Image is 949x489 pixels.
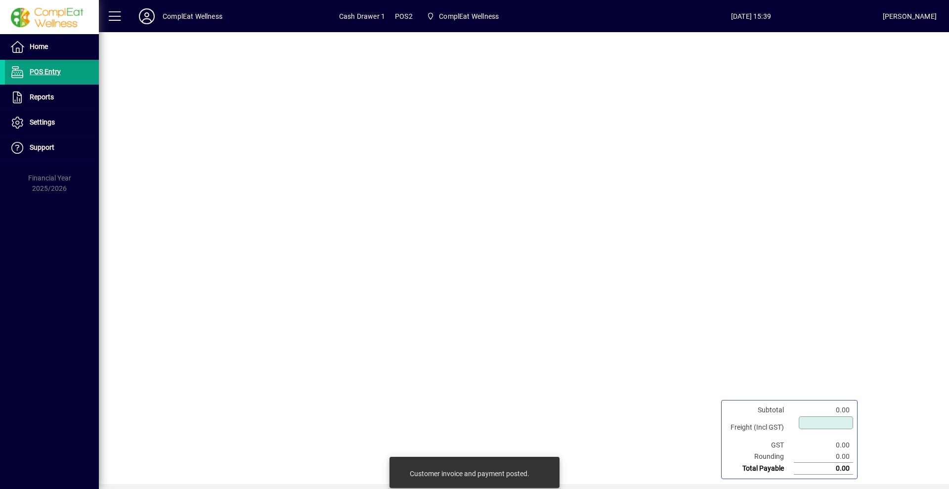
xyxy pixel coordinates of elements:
[30,43,48,50] span: Home
[410,469,529,479] div: Customer invoice and payment posted.
[726,451,794,463] td: Rounding
[726,463,794,475] td: Total Payable
[163,8,222,24] div: ComplEat Wellness
[30,93,54,101] span: Reports
[794,440,853,451] td: 0.00
[5,35,99,59] a: Home
[5,110,99,135] a: Settings
[883,8,937,24] div: [PERSON_NAME]
[423,7,503,25] span: ComplEat Wellness
[131,7,163,25] button: Profile
[619,8,883,24] span: [DATE] 15:39
[30,118,55,126] span: Settings
[395,8,413,24] span: POS2
[5,135,99,160] a: Support
[30,143,54,151] span: Support
[339,8,385,24] span: Cash Drawer 1
[794,404,853,416] td: 0.00
[5,85,99,110] a: Reports
[439,8,499,24] span: ComplEat Wellness
[794,451,853,463] td: 0.00
[726,416,794,440] td: Freight (Incl GST)
[726,440,794,451] td: GST
[794,463,853,475] td: 0.00
[726,404,794,416] td: Subtotal
[30,68,61,76] span: POS Entry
